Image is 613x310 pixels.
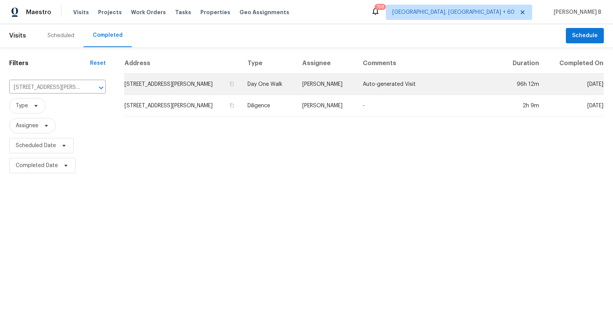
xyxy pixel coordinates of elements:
td: - [357,95,501,116]
th: Type [241,53,296,74]
span: Completed Date [16,162,58,169]
span: Assignee [16,122,38,130]
th: Assignee [296,53,357,74]
th: Address [124,53,241,74]
th: Comments [357,53,501,74]
span: Visits [73,8,89,16]
td: 2h 9m [501,95,546,116]
button: Open [96,82,107,93]
input: Search for an address... [9,82,84,93]
div: Completed [93,31,123,39]
div: Reset [90,59,106,67]
td: [DATE] [545,74,604,95]
td: 96h 12m [501,74,546,95]
div: Scheduled [48,32,74,39]
button: Copy Address [228,80,235,87]
button: Schedule [566,28,604,44]
td: [STREET_ADDRESS][PERSON_NAME] [124,74,241,95]
span: [GEOGRAPHIC_DATA], [GEOGRAPHIC_DATA] + 60 [392,8,515,16]
div: 758 [376,3,384,11]
td: Day One Walk [241,74,296,95]
span: Properties [200,8,230,16]
button: Copy Address [228,102,235,109]
td: [PERSON_NAME] [296,95,357,116]
span: Scheduled Date [16,142,56,149]
span: Visits [9,27,26,44]
span: Schedule [572,31,598,41]
td: [DATE] [545,95,604,116]
span: Maestro [26,8,51,16]
span: Projects [98,8,122,16]
td: Auto-generated Visit [357,74,501,95]
td: [PERSON_NAME] [296,74,357,95]
span: Geo Assignments [239,8,289,16]
span: Work Orders [131,8,166,16]
span: Tasks [175,10,191,15]
td: [STREET_ADDRESS][PERSON_NAME] [124,95,241,116]
th: Duration [501,53,546,74]
td: Diligence [241,95,296,116]
h1: Filters [9,59,90,67]
span: [PERSON_NAME] B [551,8,602,16]
span: Type [16,102,28,110]
th: Completed On [545,53,604,74]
